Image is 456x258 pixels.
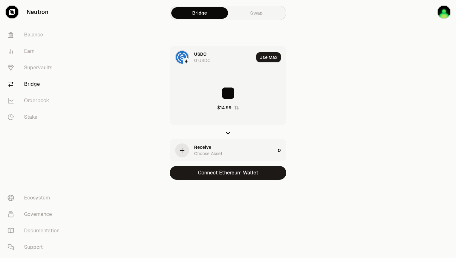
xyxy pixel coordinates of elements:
[183,59,189,64] img: Ethereum Logo
[170,140,275,161] div: ReceiveChoose Asset
[3,76,68,92] a: Bridge
[3,223,68,239] a: Documentation
[194,144,211,150] div: Receive
[438,6,450,18] img: KpkrCxwLord
[3,92,68,109] a: Orderbook
[194,150,222,157] div: Choose Asset
[278,140,286,161] div: 0
[170,140,286,161] button: ReceiveChoose Asset0
[3,43,68,60] a: Earn
[3,239,68,255] a: Support
[170,47,254,68] div: USDC LogoEthereum LogoUSDC0 USDC
[3,190,68,206] a: Ecosystem
[194,57,211,64] div: 0 USDC
[194,51,206,57] div: USDC
[217,104,239,111] button: $14.99
[170,166,286,180] button: Connect Ethereum Wallet
[256,52,281,62] button: Use Max
[3,27,68,43] a: Balance
[3,109,68,125] a: Stake
[3,206,68,223] a: Governance
[176,51,188,64] img: USDC Logo
[3,60,68,76] a: Supervaults
[228,7,285,19] a: Swap
[217,104,231,111] div: $14.99
[171,7,228,19] a: Bridge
